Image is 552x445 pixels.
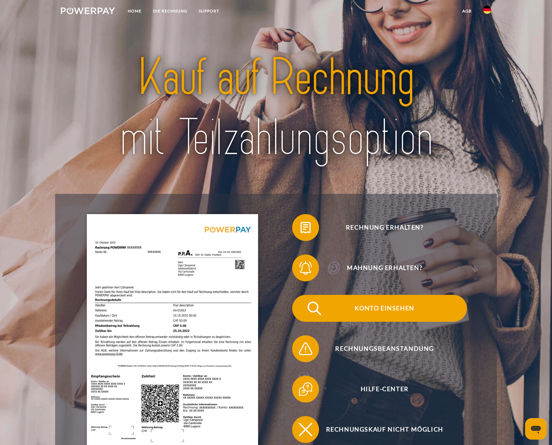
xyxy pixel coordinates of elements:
[297,340,314,357] img: qb_warning.svg
[302,416,467,443] span: Rechnungskauf nicht möglich
[292,335,467,362] button: Rechnungsbeanstandung
[193,5,225,17] a: SUPPORT
[297,421,314,438] img: qb_close.svg
[292,254,467,281] button: Mahnung erhalten?
[297,381,314,398] img: qb_help.svg
[525,418,547,440] iframe: Schaltfläche zum Öffnen des Messaging-Fensters
[457,5,477,17] a: agb
[82,44,470,171] img: title-powerpay_de.svg
[297,219,314,236] img: qb_bill.svg
[147,5,193,17] a: DIE RECHNUNG
[302,335,467,362] span: Rechnungsbeanstandung
[61,7,115,14] img: logo-powerpay-white.svg
[292,376,467,403] button: Hilfe-Center
[292,295,467,322] button: Konto einsehen
[302,295,467,322] span: Konto einsehen
[306,300,323,317] img: qb_search.svg
[297,260,314,276] img: qb_bell.svg
[292,214,467,241] button: Rechnung erhalten?
[302,376,467,403] span: Hilfe-Center
[292,416,467,443] button: Rechnungskauf nicht möglich
[302,254,467,281] span: Mahnung erhalten?
[302,214,467,241] span: Rechnung erhalten?
[483,6,491,14] img: de
[122,5,147,17] a: Home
